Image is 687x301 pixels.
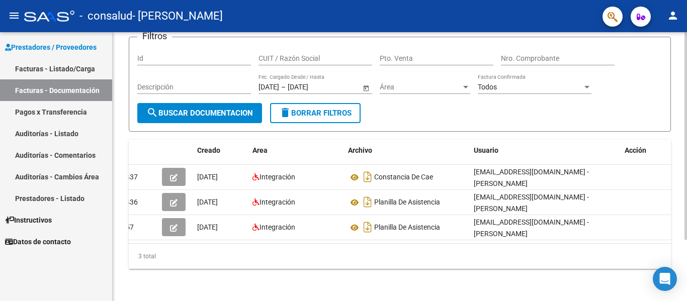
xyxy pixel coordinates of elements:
datatable-header-cell: Creado [193,140,248,161]
datatable-header-cell: Id [118,140,158,161]
span: [DATE] [197,198,218,206]
mat-icon: search [146,107,158,119]
h3: Filtros [137,29,172,43]
span: Creado [197,146,220,154]
span: [EMAIL_ADDRESS][DOMAIN_NAME] - [PERSON_NAME] [474,193,589,213]
datatable-header-cell: Area [248,140,344,161]
i: Descargar documento [361,194,374,210]
span: Borrar Filtros [279,109,352,118]
button: Open calendar [361,82,371,93]
span: Instructivos [5,215,52,226]
span: [EMAIL_ADDRESS][DOMAIN_NAME] - [PERSON_NAME] [474,218,589,238]
span: [DATE] [197,223,218,231]
span: Todos [478,83,497,91]
input: End date [288,83,337,91]
mat-icon: person [667,10,679,22]
span: Acción [625,146,646,154]
mat-icon: menu [8,10,20,22]
datatable-header-cell: Archivo [344,140,470,161]
datatable-header-cell: Acción [621,140,671,161]
i: Descargar documento [361,169,374,185]
span: Usuario [474,146,498,154]
span: 1437 [122,173,138,181]
span: 1436 [122,198,138,206]
span: Integración [260,223,295,231]
span: Buscar Documentacion [146,109,253,118]
span: Area [252,146,268,154]
div: Open Intercom Messenger [653,267,677,291]
button: Buscar Documentacion [137,103,262,123]
span: - [PERSON_NAME] [132,5,223,27]
input: Start date [259,83,279,91]
span: - consalud [79,5,132,27]
span: Prestadores / Proveedores [5,42,97,53]
span: Integración [260,173,295,181]
span: Integración [260,198,295,206]
span: – [281,83,286,91]
datatable-header-cell: Usuario [470,140,621,161]
button: Borrar Filtros [270,103,361,123]
span: Datos de contacto [5,236,71,247]
span: [EMAIL_ADDRESS][DOMAIN_NAME] - [PERSON_NAME] [474,168,589,187]
mat-icon: delete [279,107,291,119]
span: Constancia De Cae [374,173,433,181]
i: Descargar documento [361,219,374,235]
span: Planilla De Asistencia [374,198,440,207]
span: Archivo [348,146,372,154]
span: Área [380,83,461,91]
div: 3 total [129,244,671,269]
span: [DATE] [197,173,218,181]
span: Planilla De Asistencia [374,224,440,232]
